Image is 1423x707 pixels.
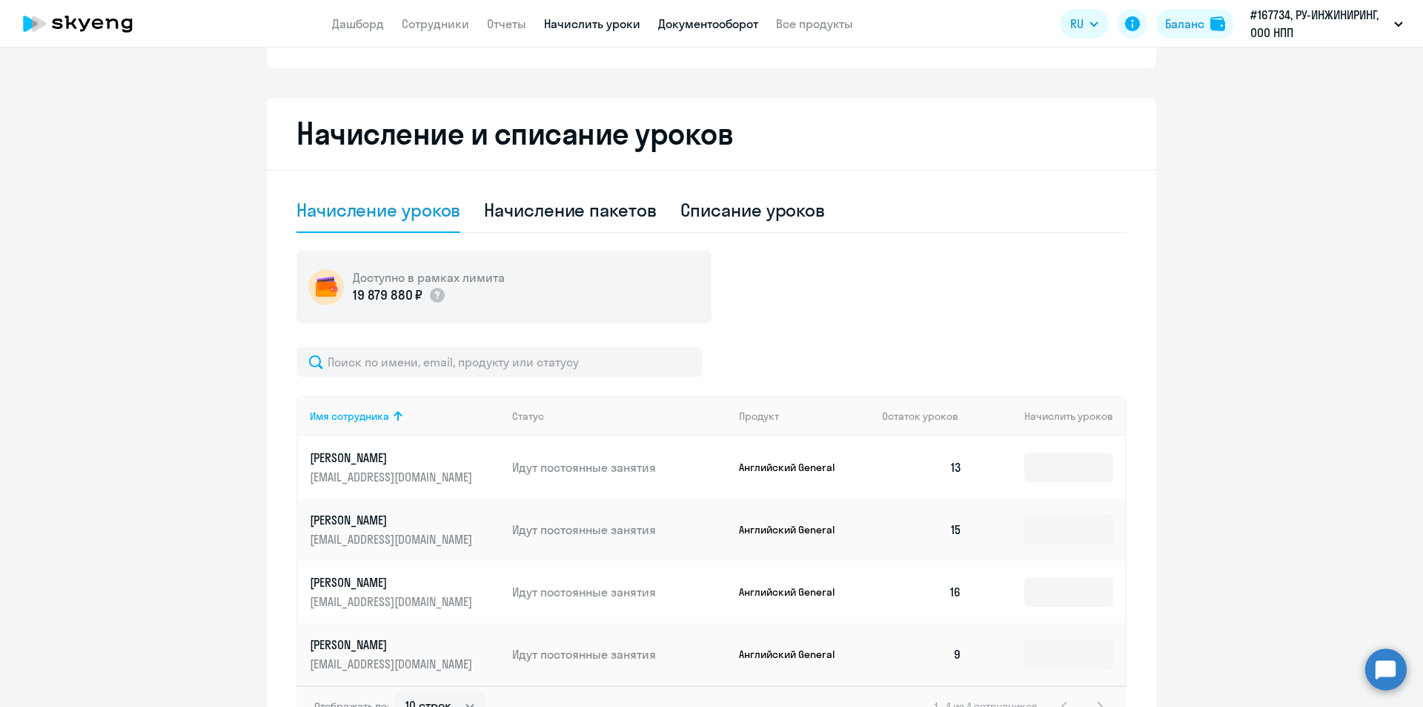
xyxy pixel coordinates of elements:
[1060,9,1109,39] button: RU
[739,410,871,423] div: Продукт
[310,512,476,528] p: [PERSON_NAME]
[310,574,500,610] a: [PERSON_NAME][EMAIL_ADDRESS][DOMAIN_NAME]
[680,198,826,222] div: Списание уроков
[974,396,1125,436] th: Начислить уроков
[870,499,974,561] td: 15
[512,584,727,600] p: Идут постоянные занятия
[512,646,727,662] p: Идут постоянные занятия
[310,512,500,547] a: [PERSON_NAME][EMAIL_ADDRESS][DOMAIN_NAME]
[353,286,422,305] p: 19 879 880 ₽
[296,116,1127,151] h2: Начисление и списание уроков
[658,16,758,31] a: Документооборот
[512,522,727,538] p: Идут постоянные занятия
[870,623,974,685] td: 9
[1070,15,1084,33] span: RU
[1156,9,1234,39] button: Балансbalance
[310,531,476,547] p: [EMAIL_ADDRESS][DOMAIN_NAME]
[310,410,500,423] div: Имя сотрудника
[739,523,850,536] p: Английский General
[310,637,476,653] p: [PERSON_NAME]
[544,16,640,31] a: Начислить уроки
[882,410,958,423] span: Остаток уроков
[310,656,476,672] p: [EMAIL_ADDRESS][DOMAIN_NAME]
[512,459,727,476] p: Идут постоянные занятия
[1250,6,1388,42] p: #167734, РУ-ИНЖИНИРИНГ, ООО НПП
[1210,16,1225,31] img: balance
[739,461,850,474] p: Английский General
[353,269,505,286] h5: Доступно в рамках лимита
[310,593,476,610] p: [EMAIL_ADDRESS][DOMAIN_NAME]
[484,198,656,222] div: Начисление пакетов
[870,436,974,499] td: 13
[739,410,779,423] div: Продукт
[296,198,460,222] div: Начисление уроков
[310,574,476,591] p: [PERSON_NAME]
[310,410,389,423] div: Имя сотрудника
[310,637,500,672] a: [PERSON_NAME][EMAIL_ADDRESS][DOMAIN_NAME]
[308,269,344,305] img: wallet-circle.png
[870,561,974,623] td: 16
[882,410,974,423] div: Остаток уроков
[296,347,703,377] input: Поиск по имени, email, продукту или статусу
[310,450,476,466] p: [PERSON_NAME]
[332,16,384,31] a: Дашборд
[776,16,853,31] a: Все продукты
[512,410,544,423] div: Статус
[739,648,850,661] p: Английский General
[310,450,500,485] a: [PERSON_NAME][EMAIL_ADDRESS][DOMAIN_NAME]
[739,585,850,599] p: Английский General
[1243,6,1410,42] button: #167734, РУ-ИНЖИНИРИНГ, ООО НПП
[487,16,526,31] a: Отчеты
[512,410,727,423] div: Статус
[310,469,476,485] p: [EMAIL_ADDRESS][DOMAIN_NAME]
[402,16,469,31] a: Сотрудники
[1165,15,1204,33] div: Баланс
